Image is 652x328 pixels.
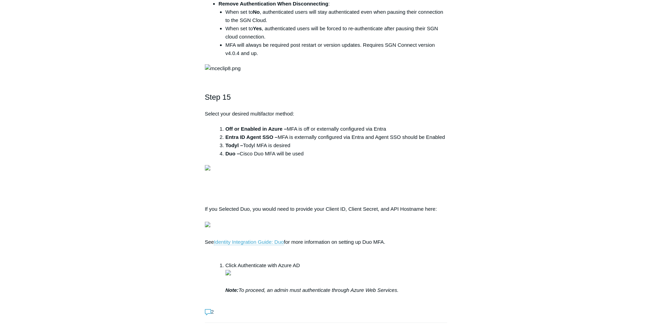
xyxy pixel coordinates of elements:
[214,239,284,245] a: Identity Integration Guide: Duo
[225,287,239,293] strong: Note:
[205,165,210,171] img: 31285508803219
[225,8,447,24] li: When set to , authenticated users will stay authenticated even when pausing their connection to t...
[225,126,287,132] strong: Off or Enabled in Azure –
[253,9,260,15] strong: No
[205,91,447,103] h2: Step 15
[225,41,447,57] li: MFA will always be required post restart or version updates. Requires SGN Connect version v4.0.4 ...
[225,134,278,140] strong: Entra ID Agent SSO –
[225,261,447,294] li: Click Authenticate with Azure AD
[205,309,214,315] span: 2
[225,142,243,148] strong: Todyl –
[225,151,240,156] strong: Duo –
[225,150,447,158] li: Cisco Duo MFA will be used
[253,25,262,31] strong: Yes
[225,24,447,41] li: When set to , authenticated users will be forced to re-authenticate after pausing their SGN cloud...
[205,222,210,227] img: 31285508811923
[205,205,447,254] p: If you Selected Duo, you would need to provide your Client ID, Client Secret, and API Hostname he...
[225,287,399,293] em: To proceed, an admin must authenticate through Azure Web Services.
[205,110,447,118] p: Select your desired multifactor method:
[205,64,241,73] img: mceclip8.png
[225,133,447,141] li: MFA is externally configured via Entra and Agent SSO should be Enabled
[225,141,447,150] li: Todyl MFA is desired
[225,125,447,133] li: MFA is off or externally configured via Entra
[225,270,231,275] img: 31285508820755
[219,1,328,7] strong: Remove Authentication When Disconnecting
